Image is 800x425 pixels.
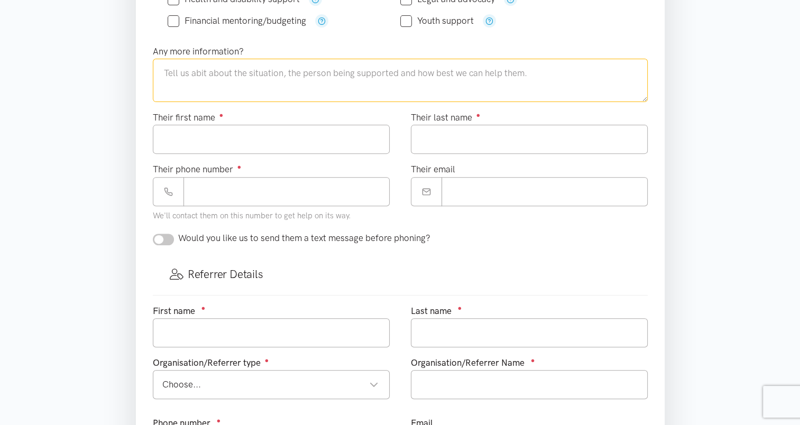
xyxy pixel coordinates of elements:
label: Youth support [400,16,474,25]
label: Financial mentoring/budgeting [168,16,306,25]
sup: ● [237,163,242,171]
label: Their email [411,162,455,177]
label: First name [153,304,195,318]
span: Would you like us to send them a text message before phoning? [178,233,430,243]
label: Organisation/Referrer Name [411,356,525,370]
sup: ● [458,304,462,312]
h3: Referrer Details [170,266,631,282]
label: Last name [411,304,452,318]
sup: ● [217,417,221,424]
label: Any more information? [153,44,244,59]
label: Their first name [153,110,224,125]
input: Email [442,177,648,206]
sup: ● [531,356,535,364]
sup: ● [219,111,224,119]
small: We'll contact them on this number to get help on its way. [153,211,351,220]
div: Choose... [162,377,379,392]
div: Organisation/Referrer type [153,356,390,370]
sup: ● [265,356,269,364]
sup: ● [476,111,481,119]
input: Phone number [183,177,390,206]
label: Their last name [411,110,481,125]
sup: ● [201,304,206,312]
label: Their phone number [153,162,242,177]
